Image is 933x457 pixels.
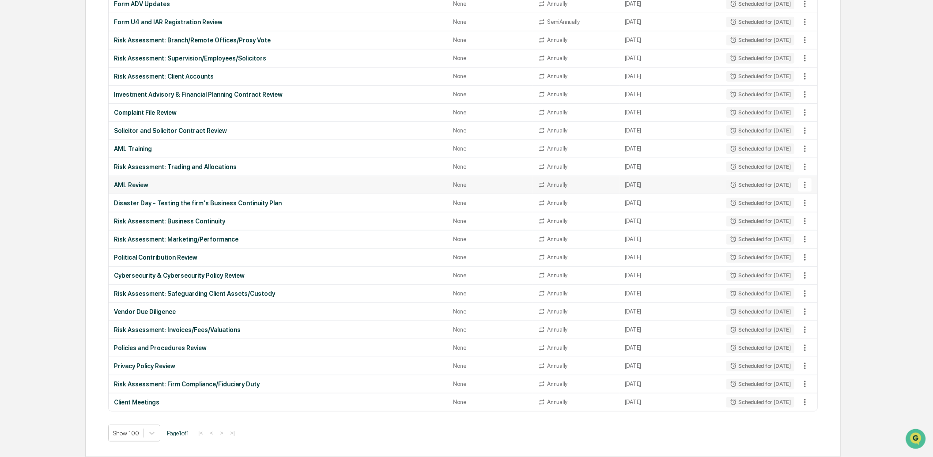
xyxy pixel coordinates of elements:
div: Scheduled for [DATE] [726,252,794,263]
td: [DATE] [619,31,721,49]
div: None [453,91,528,98]
div: Disaster Day - Testing the firm's Business Continuity Plan [114,200,443,207]
div: None [453,326,528,333]
div: None [453,55,528,61]
div: Investment Advisory & Financial Planning Contract Review [114,91,443,98]
div: Annually [547,363,567,369]
td: [DATE] [619,13,721,31]
div: Past conversations [9,98,59,105]
span: Preclearance [18,181,57,189]
div: AML Review [114,181,443,189]
div: Risk Assessment: Branch/Remote Offices/Proxy Vote [114,37,443,44]
div: Scheduled for [DATE] [726,89,794,100]
div: We're available if you need us! [40,76,121,83]
div: Scheduled for [DATE] [726,361,794,371]
div: None [453,0,528,7]
td: [DATE] [619,285,721,303]
div: Scheduled for [DATE] [726,162,794,172]
span: • [63,120,66,127]
div: 🔎 [9,198,16,205]
div: Annually [547,399,567,405]
div: Cybersecurity & Cybersecurity Policy Review [114,272,443,279]
div: Scheduled for [DATE] [726,288,794,299]
td: [DATE] [619,339,721,357]
div: Scheduled for [DATE] [726,216,794,227]
div: None [453,19,528,25]
div: Annually [547,272,567,279]
td: [DATE] [619,357,721,375]
div: Scheduled for [DATE] [726,144,794,154]
td: [DATE] [619,194,721,212]
td: [DATE] [619,104,721,122]
div: Risk Assessment: Firm Compliance/Fiduciary Duty [114,381,443,388]
div: Scheduled for [DATE] [726,71,794,82]
span: Hajj, Charbel [27,120,61,127]
div: Scheduled for [DATE] [726,379,794,389]
div: Scheduled for [DATE] [726,125,794,136]
div: Political Contribution Review [114,254,443,261]
div: None [453,145,528,152]
a: Powered byPylon [62,219,107,226]
td: [DATE] [619,303,721,321]
div: Risk Assessment: Trading and Allocations [114,163,443,170]
span: Page 1 of 1 [167,430,189,437]
div: None [453,37,528,43]
td: [DATE] [619,393,721,411]
div: Solicitor and Solicitor Contract Review [114,127,443,134]
div: Annually [547,218,567,224]
div: None [453,272,528,279]
div: None [453,181,528,188]
td: [DATE] [619,321,721,339]
span: Pylon [88,219,107,226]
div: AML Training [114,145,443,152]
div: Annually [547,236,567,242]
div: Form U4 and IAR Registration Review [114,19,443,26]
div: None [453,218,528,224]
div: Annually [547,326,567,333]
a: 🖐️Preclearance [5,177,60,193]
td: [DATE] [619,267,721,285]
img: 8933085812038_c878075ebb4cc5468115_72.jpg [19,68,34,83]
img: 1746055101610-c473b297-6a78-478c-a979-82029cc54cd1 [9,68,25,83]
button: See all [137,96,161,107]
div: None [453,363,528,369]
div: Scheduled for [DATE] [726,107,794,118]
div: None [453,344,528,351]
div: Risk Assessment: Supervision/Employees/Solicitors [114,55,443,62]
td: [DATE] [619,249,721,267]
span: Hajj, Charbel [27,144,61,151]
div: Scheduled for [DATE] [726,234,794,245]
div: Scheduled for [DATE] [726,180,794,190]
div: Form ADV Updates [114,0,443,8]
div: 🖐️ [9,181,16,189]
div: None [453,236,528,242]
div: Risk Assessment: Marketing/Performance [114,236,443,243]
td: [DATE] [619,375,721,393]
div: None [453,109,528,116]
div: Annually [547,37,567,43]
div: Scheduled for [DATE] [726,35,794,45]
button: Start new chat [150,70,161,81]
div: Annually [547,200,567,206]
div: Scheduled for [DATE] [726,53,794,64]
div: None [453,200,528,206]
span: Attestations [73,181,110,189]
div: Risk Assessment: Invoices/Fees/Valuations [114,326,443,333]
span: 2 minutes ago [68,120,106,127]
div: None [453,290,528,297]
p: How can we help? [9,19,161,33]
div: Annually [547,254,567,261]
div: Annually [547,145,567,152]
td: [DATE] [619,122,721,140]
div: SemiAnnually [547,19,580,25]
div: Annually [547,344,567,351]
div: Scheduled for [DATE] [726,198,794,208]
td: [DATE] [619,212,721,230]
button: > [217,429,226,437]
div: Annually [547,163,567,170]
div: Annually [547,127,567,134]
td: [DATE] [619,230,721,249]
div: Scheduled for [DATE] [726,17,794,27]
